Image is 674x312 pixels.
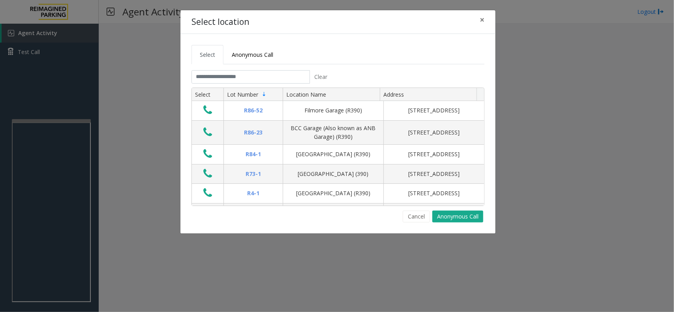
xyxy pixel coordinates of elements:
[403,211,430,222] button: Cancel
[288,106,379,115] div: Filmore Garage (R390)
[288,124,379,142] div: BCC Garage (Also known as ANB Garage) (R390)
[389,128,479,137] div: [STREET_ADDRESS]
[261,91,267,97] span: Sortable
[389,150,479,159] div: [STREET_ADDRESS]
[389,170,479,178] div: [STREET_ADDRESS]
[232,51,273,58] span: Anonymous Call
[191,45,484,64] ul: Tabs
[432,211,483,222] button: Anonymous Call
[192,88,484,206] div: Data table
[200,51,215,58] span: Select
[288,170,379,178] div: [GEOGRAPHIC_DATA] (390)
[288,150,379,159] div: [GEOGRAPHIC_DATA] (R390)
[310,70,332,84] button: Clear
[227,91,258,98] span: Lot Number
[192,88,223,101] th: Select
[389,189,479,198] div: [STREET_ADDRESS]
[191,16,249,28] h4: Select location
[480,14,484,25] span: ×
[229,189,278,198] div: R4-1
[229,150,278,159] div: R84-1
[288,189,379,198] div: [GEOGRAPHIC_DATA] (R390)
[383,91,404,98] span: Address
[474,10,490,30] button: Close
[229,128,278,137] div: R86-23
[229,106,278,115] div: R86-52
[389,106,479,115] div: [STREET_ADDRESS]
[229,170,278,178] div: R73-1
[286,91,326,98] span: Location Name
